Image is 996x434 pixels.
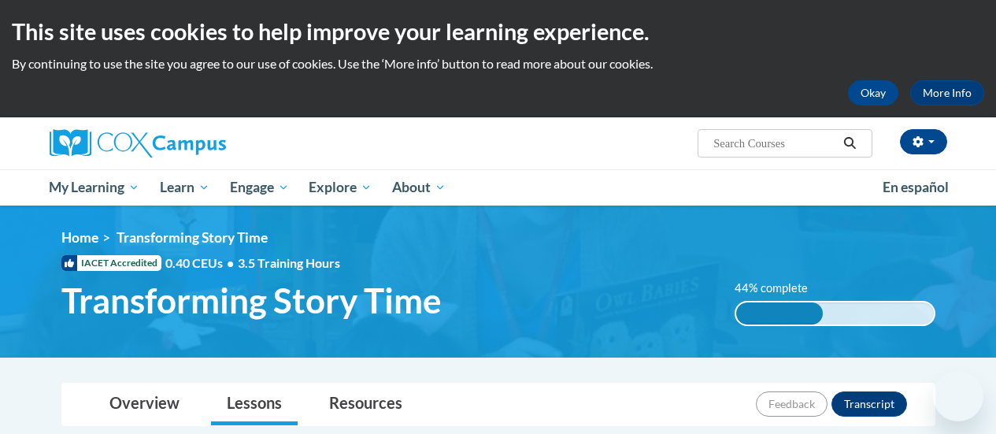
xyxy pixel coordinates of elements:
[313,384,418,425] a: Resources
[94,384,195,425] a: Overview
[117,229,268,246] span: Transforming Story Time
[160,178,209,197] span: Learn
[150,169,220,206] a: Learn
[230,178,289,197] span: Engage
[220,169,299,206] a: Engage
[392,178,446,197] span: About
[61,255,161,271] span: IACET Accredited
[883,179,949,195] span: En español
[848,80,898,106] button: Okay
[165,254,238,272] span: 0.40 CEUs
[38,169,959,206] div: Main menu
[50,129,226,158] img: Cox Campus
[211,384,298,425] a: Lessons
[736,302,823,325] div: 44% complete
[872,171,959,204] a: En español
[39,169,150,206] a: My Learning
[298,169,382,206] a: Explore
[735,280,825,297] label: 44% complete
[61,280,442,321] span: Transforming Story Time
[227,255,234,270] span: •
[712,134,838,153] input: Search Courses
[756,391,828,417] button: Feedback
[49,178,139,197] span: My Learning
[933,371,983,421] iframe: Button to launch messaging window
[61,229,98,246] a: Home
[900,129,947,154] button: Account Settings
[838,134,861,153] button: Search
[831,391,907,417] button: Transcript
[12,55,984,72] p: By continuing to use the site you agree to our use of cookies. Use the ‘More info’ button to read...
[309,178,372,197] span: Explore
[12,16,984,47] h2: This site uses cookies to help improve your learning experience.
[910,80,984,106] a: More Info
[382,169,456,206] a: About
[238,255,340,270] span: 3.5 Training Hours
[50,129,333,158] a: Cox Campus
